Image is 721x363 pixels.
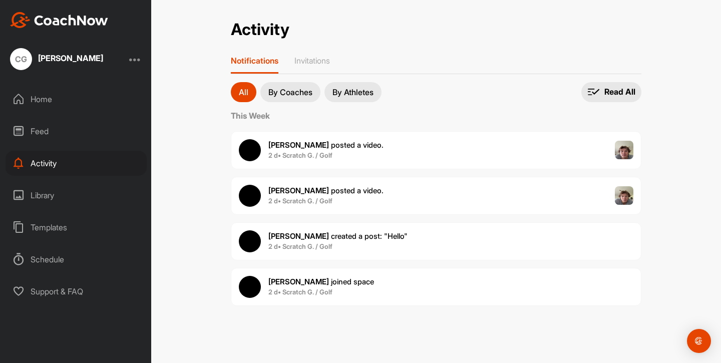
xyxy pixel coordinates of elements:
div: Home [6,87,147,112]
b: [PERSON_NAME] [268,186,329,195]
b: 2 d • Scratch G. / Golf [268,242,332,250]
button: All [231,82,256,102]
b: 2 d • Scratch G. / Golf [268,197,332,205]
div: Support & FAQ [6,279,147,304]
img: CoachNow [10,12,108,28]
img: user avatar [239,276,261,298]
b: 2 d • Scratch G. / Golf [268,288,332,296]
label: This Week [231,110,641,122]
b: [PERSON_NAME] [268,140,329,150]
div: Feed [6,119,147,144]
b: [PERSON_NAME] [268,277,329,286]
p: All [239,88,248,96]
span: posted a video . [268,186,384,195]
p: Read All [604,87,635,97]
div: Activity [6,151,147,176]
span: joined space [268,277,374,286]
div: Schedule [6,247,147,272]
img: user avatar [239,139,261,161]
b: [PERSON_NAME] [268,231,329,241]
p: By Coaches [268,88,312,96]
div: CG [10,48,32,70]
button: By Coaches [260,82,320,102]
img: user avatar [239,230,261,252]
b: 2 d • Scratch G. / Golf [268,151,332,159]
img: post image [615,141,634,160]
span: created a post : "Hello" [268,231,408,241]
p: By Athletes [332,88,374,96]
h2: Activity [231,20,289,40]
div: Library [6,183,147,208]
button: By Athletes [324,82,382,102]
div: Open Intercom Messenger [687,329,711,353]
p: Notifications [231,56,278,66]
div: [PERSON_NAME] [38,54,103,62]
span: posted a video . [268,140,384,150]
img: post image [615,186,634,205]
div: Templates [6,215,147,240]
img: user avatar [239,185,261,207]
p: Invitations [294,56,330,66]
